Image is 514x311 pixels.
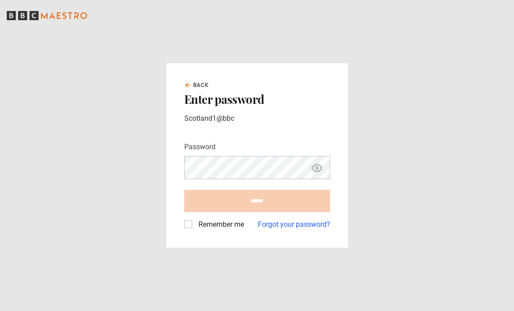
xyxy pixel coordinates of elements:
[184,113,330,124] p: Scotland1@bbc
[184,81,209,89] a: Back
[184,142,216,152] label: Password
[193,81,209,89] span: Back
[184,93,330,106] h2: Enter password
[258,219,330,230] a: Forgot your password?
[195,219,244,230] label: Remember me
[309,160,324,176] button: Show password
[7,9,87,22] svg: BBC Maestro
